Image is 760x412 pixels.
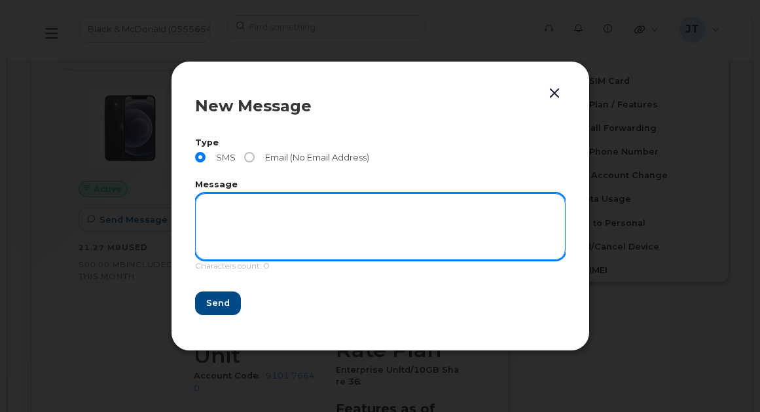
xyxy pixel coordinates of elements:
[195,98,566,114] div: New Message
[211,152,236,162] span: SMS
[195,152,206,162] input: SMS
[195,139,566,147] label: Type
[260,152,369,162] span: Email (No Email Address)
[195,260,566,279] div: Characters count: 0
[206,297,230,309] span: Send
[195,181,566,189] label: Message
[244,152,255,162] input: Email (No Email Address)
[195,291,241,315] button: Send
